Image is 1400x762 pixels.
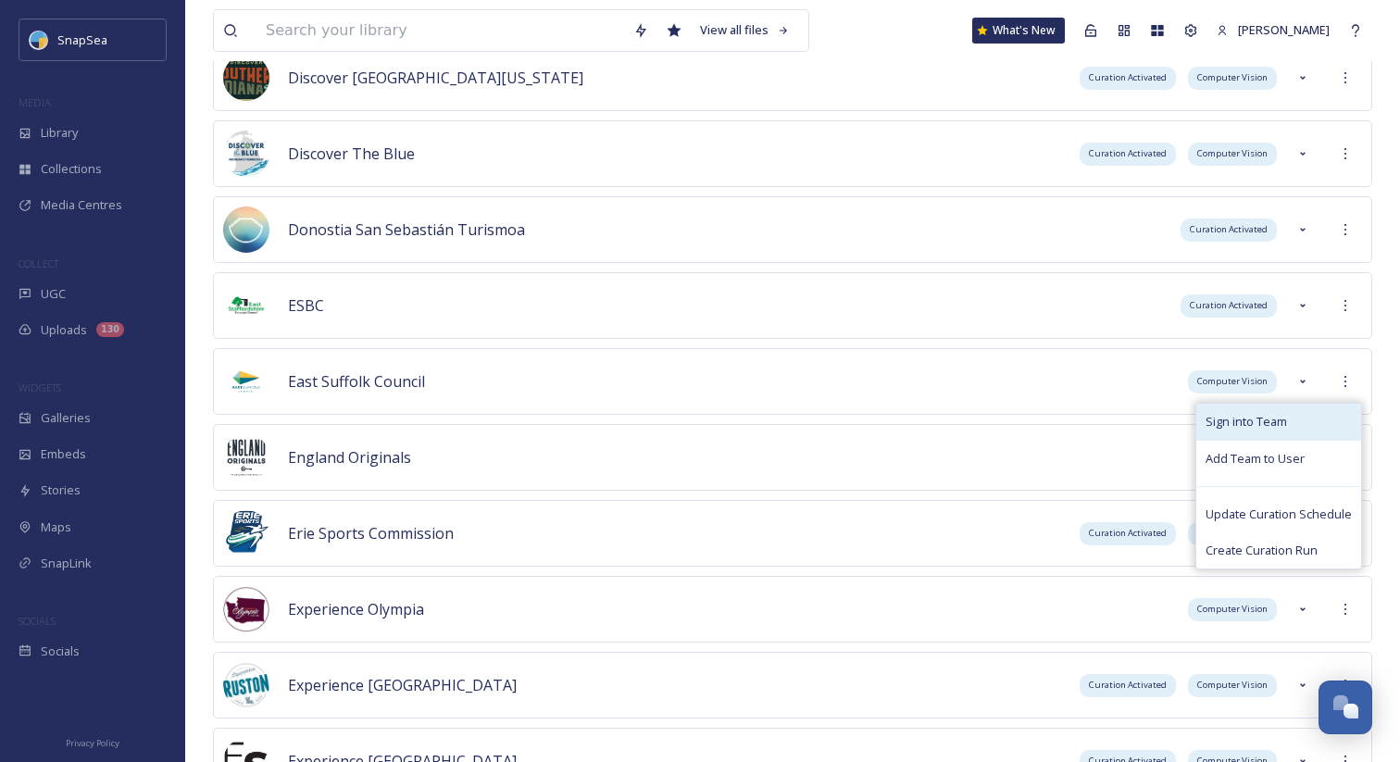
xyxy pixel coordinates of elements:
input: Search your library [256,10,624,51]
img: SIN-logo.svg [223,55,269,101]
span: SnapLink [41,555,92,572]
span: Curation Activated [1190,223,1268,236]
span: SnapSea [57,31,107,48]
span: SOCIALS [19,614,56,628]
span: Computer Vision [1197,147,1268,160]
span: Collections [41,160,102,178]
span: Curation Activated [1089,147,1167,160]
span: Curation Activated [1190,299,1268,312]
span: Experience Olympia [288,599,424,619]
span: Privacy Policy [66,737,119,749]
span: WIDGETS [19,381,61,394]
span: Curation Activated [1089,527,1167,540]
a: [PERSON_NAME] [1207,12,1339,48]
img: VisitErie_ESC_Logo_white-type-v2%20%281%29.png [223,510,269,556]
span: East Suffolk Council [288,371,425,392]
span: Maps [41,518,71,536]
img: 24IZHUKKFBA4HCESFN4PRDEIEY.avif [223,662,269,708]
span: Discover The Blue [288,144,415,164]
img: England-Originals-Logo-Blue.png [223,434,269,481]
span: MEDIA [19,95,51,109]
img: ESC%20Logo.png [223,358,269,405]
span: Stories [41,481,81,499]
span: Computer Vision [1197,375,1268,388]
span: Discover [GEOGRAPHIC_DATA][US_STATE] [288,68,583,88]
img: east-staffs.png [223,282,269,329]
span: [PERSON_NAME] [1238,21,1330,38]
img: 1710423113617.jpeg [223,131,269,177]
span: Sign into Team [1206,413,1287,431]
span: England Originals [288,447,411,468]
button: Open Chat [1319,681,1372,734]
span: UGC [41,285,66,303]
span: Library [41,124,78,142]
span: Erie Sports Commission [288,523,454,543]
img: images.jpeg [223,206,269,253]
span: Experience [GEOGRAPHIC_DATA] [288,675,517,695]
div: 130 [96,322,124,337]
span: COLLECT [19,256,58,270]
span: Galleries [41,409,91,427]
span: Curation Activated [1089,71,1167,84]
span: Update Curation Schedule [1206,506,1352,523]
a: Privacy Policy [66,731,119,753]
a: What's New [972,18,1065,44]
span: Donostia San Sebastián Turismoa [288,219,525,240]
span: Curation Activated [1089,679,1167,692]
span: Add Team to User [1206,450,1305,468]
span: Uploads [41,321,87,339]
span: ESBC [288,295,324,316]
span: Media Centres [41,196,122,214]
img: download.jpeg [223,586,269,632]
img: snapsea-logo.png [30,31,48,49]
span: Computer Vision [1197,603,1268,616]
span: Computer Vision [1197,71,1268,84]
a: View all files [691,12,799,48]
span: Computer Vision [1197,679,1268,692]
span: Socials [41,643,80,660]
span: Create Curation Run [1206,542,1318,559]
span: Embeds [41,445,86,463]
